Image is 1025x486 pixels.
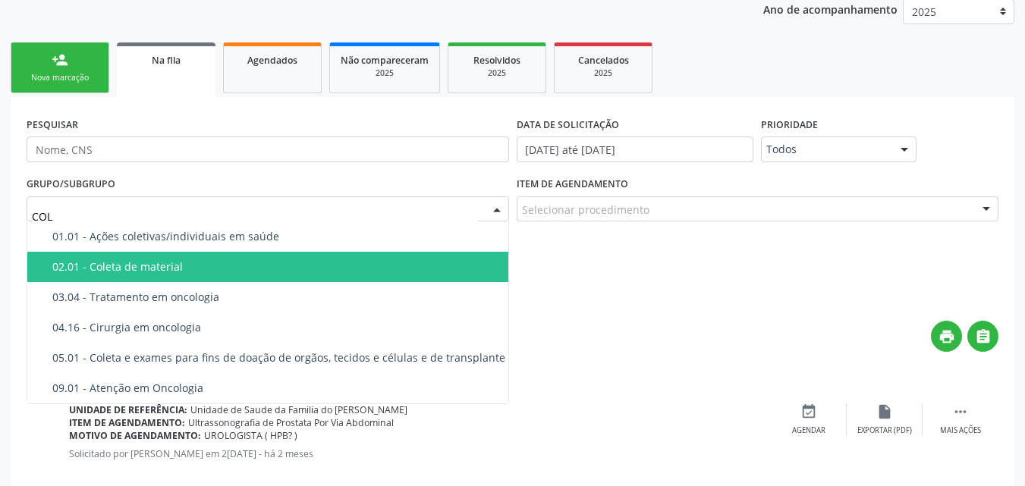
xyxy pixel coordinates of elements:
[517,173,628,196] label: Item de agendamento
[27,136,509,162] input: Nome, CNS
[52,261,505,273] div: 02.01 - Coleta de material
[69,403,187,416] b: Unidade de referência:
[52,52,68,68] div: person_add
[459,67,535,79] div: 2025
[52,321,505,334] div: 04.16 - Cirurgia em oncologia
[341,67,429,79] div: 2025
[52,352,505,364] div: 05.01 - Coleta e exames para fins de doação de orgãos, tecidos e células e de transplante
[967,321,998,352] button: 
[69,447,771,460] p: Solicitado por [PERSON_NAME] em 2[DATE] - há 2 meses
[247,54,297,67] span: Agendados
[52,382,505,394] div: 09.01 - Atenção em Oncologia
[69,429,201,442] b: Motivo de agendamento:
[766,142,885,157] span: Todos
[939,328,955,345] i: print
[565,67,641,79] div: 2025
[341,54,429,67] span: Não compareceram
[32,202,478,232] input: Selecione um grupo ou subgrupo
[27,173,115,196] label: Grupo/Subgrupo
[578,54,629,67] span: Cancelados
[876,403,893,420] i: insert_drive_file
[857,425,912,436] div: Exportar (PDF)
[190,403,407,416] span: Unidade de Saude da Familia do [PERSON_NAME]
[52,291,505,303] div: 03.04 - Tratamento em oncologia
[792,425,825,436] div: Agendar
[800,403,817,420] i: event_available
[517,113,619,136] label: DATA DE SOLICITAÇÃO
[27,113,78,136] label: PESQUISAR
[975,328,992,345] i: 
[952,403,969,420] i: 
[517,136,754,162] input: Selecione um intervalo
[473,54,520,67] span: Resolvidos
[152,54,181,67] span: Na fila
[52,230,505,243] div: 01.01 - Ações coletivas/individuais em saúde
[931,321,962,352] button: print
[522,202,649,218] span: Selecionar procedimento
[940,425,981,436] div: Mais ações
[761,113,818,136] label: Prioridade
[188,416,394,429] span: Ultrassonografia de Prostata Por Via Abdominal
[22,72,98,83] div: Nova marcação
[69,416,185,429] b: Item de agendamento:
[204,429,297,442] span: UROLOGISTA ( HPB? )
